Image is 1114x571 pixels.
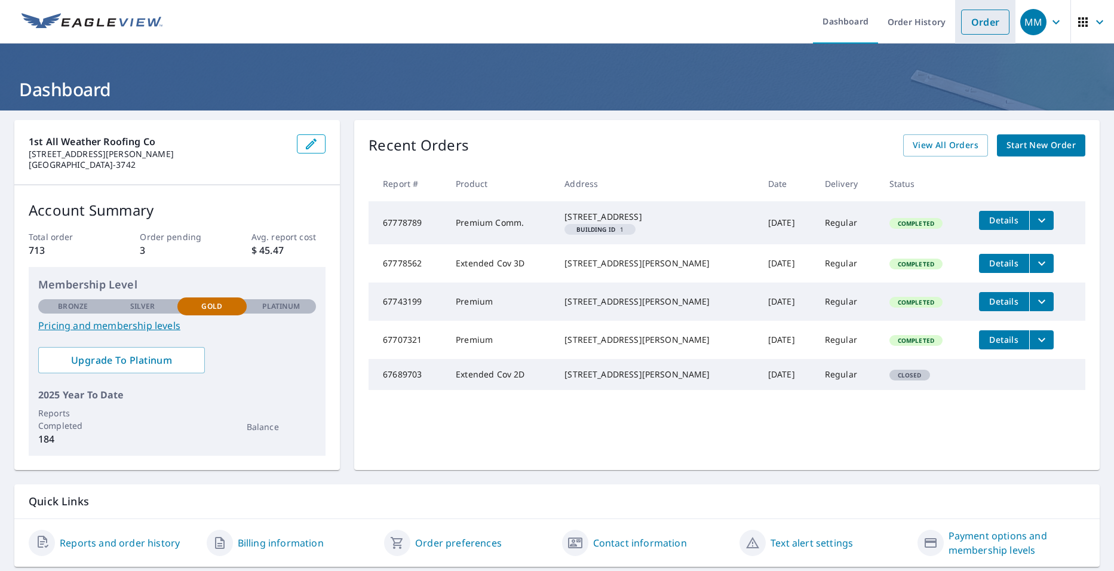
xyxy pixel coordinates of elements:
[38,388,316,402] p: 2025 Year To Date
[29,134,287,149] p: 1st All Weather Roofing Co
[38,407,108,432] p: Reports Completed
[759,201,815,244] td: [DATE]
[759,283,815,321] td: [DATE]
[140,231,214,243] p: Order pending
[815,244,880,283] td: Regular
[961,10,1009,35] a: Order
[564,211,749,223] div: [STREET_ADDRESS]
[247,420,316,433] p: Balance
[891,219,941,228] span: Completed
[38,347,205,373] a: Upgrade To Platinum
[593,536,687,550] a: Contact information
[48,354,195,367] span: Upgrade To Platinum
[759,359,815,390] td: [DATE]
[815,283,880,321] td: Regular
[891,298,941,306] span: Completed
[201,301,222,312] p: Gold
[29,149,287,159] p: [STREET_ADDRESS][PERSON_NAME]
[446,244,555,283] td: Extended Cov 3D
[369,166,446,201] th: Report #
[130,301,155,312] p: Silver
[60,536,180,550] a: Reports and order history
[369,321,446,359] td: 67707321
[979,254,1029,273] button: detailsBtn-67778562
[1020,9,1047,35] div: MM
[29,159,287,170] p: [GEOGRAPHIC_DATA]-3742
[815,359,880,390] td: Regular
[29,199,326,221] p: Account Summary
[576,226,615,232] em: Building ID
[880,166,969,201] th: Status
[446,201,555,244] td: Premium Comm.
[22,13,162,31] img: EV Logo
[986,257,1022,269] span: Details
[369,283,446,321] td: 67743199
[564,257,749,269] div: [STREET_ADDRESS][PERSON_NAME]
[369,134,469,156] p: Recent Orders
[262,301,300,312] p: Platinum
[1029,211,1054,230] button: filesDropdownBtn-67778789
[369,201,446,244] td: 67778789
[446,283,555,321] td: Premium
[555,166,759,201] th: Address
[759,321,815,359] td: [DATE]
[29,494,1085,509] p: Quick Links
[771,536,853,550] a: Text alert settings
[997,134,1085,156] a: Start New Order
[251,243,326,257] p: $ 45.47
[564,296,749,308] div: [STREET_ADDRESS][PERSON_NAME]
[569,226,631,232] span: 1
[29,243,103,257] p: 713
[446,321,555,359] td: Premium
[913,138,978,153] span: View All Orders
[986,214,1022,226] span: Details
[759,166,815,201] th: Date
[891,336,941,345] span: Completed
[446,359,555,390] td: Extended Cov 2D
[369,359,446,390] td: 67689703
[38,318,316,333] a: Pricing and membership levels
[564,369,749,380] div: [STREET_ADDRESS][PERSON_NAME]
[238,536,324,550] a: Billing information
[29,231,103,243] p: Total order
[251,231,326,243] p: Avg. report cost
[38,432,108,446] p: 184
[1029,254,1054,273] button: filesDropdownBtn-67778562
[949,529,1086,557] a: Payment options and membership levels
[446,166,555,201] th: Product
[979,292,1029,311] button: detailsBtn-67743199
[815,201,880,244] td: Regular
[986,334,1022,345] span: Details
[903,134,988,156] a: View All Orders
[979,330,1029,349] button: detailsBtn-67707321
[979,211,1029,230] button: detailsBtn-67778789
[815,166,880,201] th: Delivery
[415,536,502,550] a: Order preferences
[759,244,815,283] td: [DATE]
[38,277,316,293] p: Membership Level
[815,321,880,359] td: Regular
[369,244,446,283] td: 67778562
[58,301,88,312] p: Bronze
[891,260,941,268] span: Completed
[14,77,1100,102] h1: Dashboard
[891,371,929,379] span: Closed
[564,334,749,346] div: [STREET_ADDRESS][PERSON_NAME]
[986,296,1022,307] span: Details
[140,243,214,257] p: 3
[1006,138,1076,153] span: Start New Order
[1029,292,1054,311] button: filesDropdownBtn-67743199
[1029,330,1054,349] button: filesDropdownBtn-67707321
